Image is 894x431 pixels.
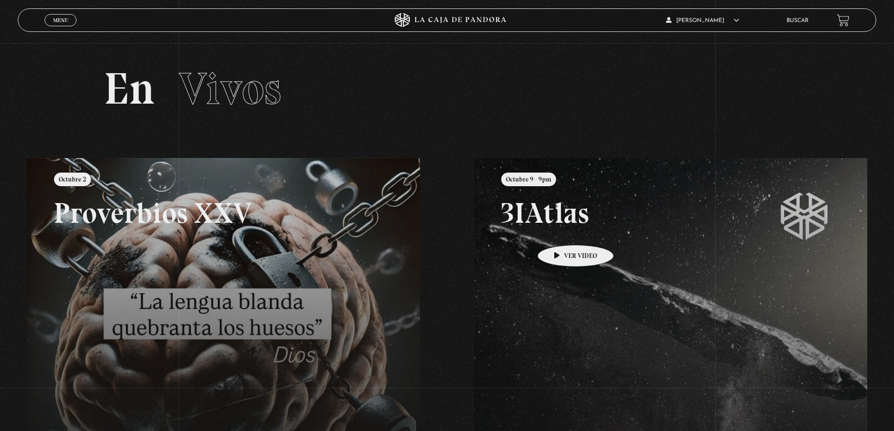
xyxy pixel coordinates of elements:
span: Vivos [179,62,281,115]
a: Buscar [787,18,809,23]
h2: En [104,67,790,111]
a: View your shopping cart [837,14,849,27]
span: Menu [53,17,69,23]
span: Cerrar [50,25,72,32]
span: [PERSON_NAME] [666,18,739,23]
